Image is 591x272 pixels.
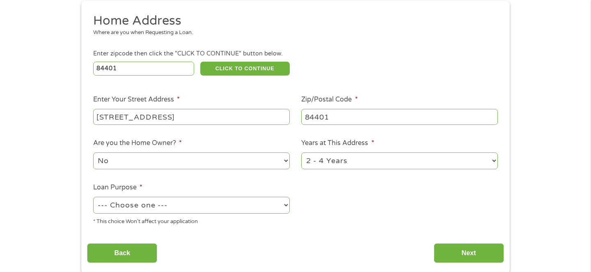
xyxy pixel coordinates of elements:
div: * This choice Won’t affect your application [93,215,290,226]
input: Next [434,243,504,263]
input: 1 Main Street [93,109,290,124]
label: Enter Your Street Address [93,95,180,104]
label: Zip/Postal Code [301,95,357,104]
h2: Home Address [93,13,492,29]
label: Loan Purpose [93,183,142,192]
input: Back [87,243,157,263]
div: Where are you when Requesting a Loan. [93,29,492,37]
label: Years at This Address [301,139,374,148]
input: Enter Zipcode (e.g 01510) [93,62,195,76]
div: Enter zipcode then click the "CLICK TO CONTINUE" button below. [93,49,498,58]
label: Are you the Home Owner? [93,139,182,148]
button: CLICK TO CONTINUE [200,62,290,76]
